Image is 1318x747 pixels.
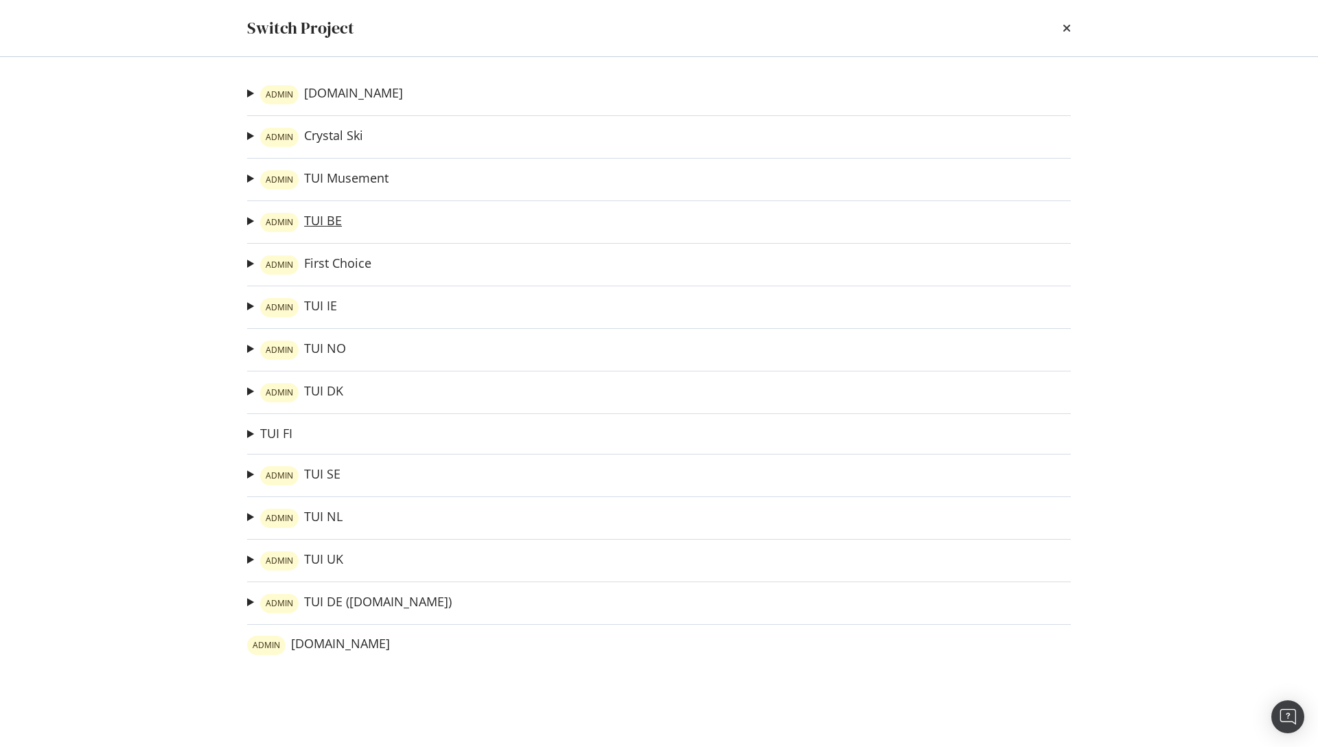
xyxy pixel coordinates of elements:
[260,509,343,528] a: warning labelTUI NL
[266,472,293,480] span: ADMIN
[247,593,452,613] summary: warning labelTUI DE ([DOMAIN_NAME])
[260,383,343,402] a: warning labelTUI DK
[247,425,292,443] summary: TUI FI
[260,341,346,360] a: warning labelTUI NO
[266,91,293,99] span: ADMIN
[260,551,299,571] div: warning label
[260,170,389,189] a: warning labelTUI Musement
[1271,700,1304,733] div: Open Intercom Messenger
[266,557,293,565] span: ADMIN
[247,508,343,528] summary: warning labelTUI NL
[260,255,299,275] div: warning label
[266,261,293,269] span: ADMIN
[260,213,342,232] a: warning labelTUI BE
[260,383,299,402] div: warning label
[260,85,403,104] a: warning label[DOMAIN_NAME]
[247,297,337,317] summary: warning labelTUI IE
[247,636,286,655] div: warning label
[260,426,292,441] a: TUI FI
[260,255,371,275] a: warning labelFirst Choice
[260,594,452,613] a: warning labelTUI DE ([DOMAIN_NAME])
[247,16,354,40] div: Switch Project
[247,636,390,655] a: warning label[DOMAIN_NAME]
[266,599,293,608] span: ADMIN
[260,85,299,104] div: warning label
[260,341,299,360] div: warning label
[266,514,293,522] span: ADMIN
[260,509,299,528] div: warning label
[247,255,371,275] summary: warning labelFirst Choice
[247,127,363,147] summary: warning labelCrystal Ski
[247,84,403,104] summary: warning label[DOMAIN_NAME]
[266,218,293,227] span: ADMIN
[260,466,340,485] a: warning labelTUI SE
[260,128,363,147] a: warning labelCrystal Ski
[260,298,299,317] div: warning label
[247,466,340,485] summary: warning labelTUI SE
[260,170,299,189] div: warning label
[247,340,346,360] summary: warning labelTUI NO
[266,303,293,312] span: ADMIN
[260,213,299,232] div: warning label
[260,551,343,571] a: warning labelTUI UK
[266,133,293,141] span: ADMIN
[260,298,337,317] a: warning labelTUI IE
[266,346,293,354] span: ADMIN
[260,128,299,147] div: warning label
[260,466,299,485] div: warning label
[266,389,293,397] span: ADMIN
[253,641,280,650] span: ADMIN
[247,212,342,232] summary: warning labelTUI BE
[1063,16,1071,40] div: times
[260,594,299,613] div: warning label
[247,170,389,189] summary: warning labelTUI Musement
[266,176,293,184] span: ADMIN
[247,382,343,402] summary: warning labelTUI DK
[247,551,343,571] summary: warning labelTUI UK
